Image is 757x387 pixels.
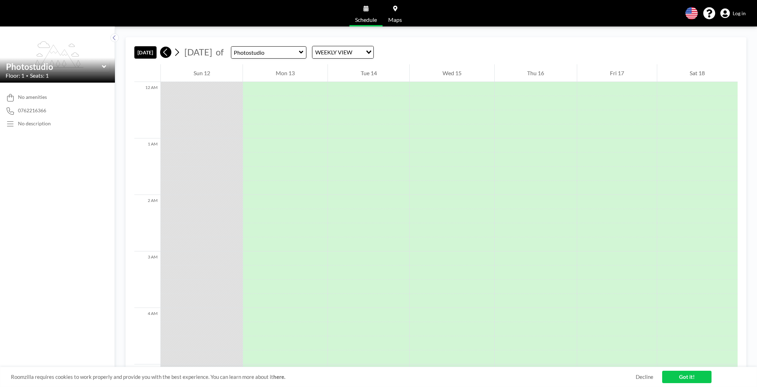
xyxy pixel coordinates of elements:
[231,47,299,58] input: Photostudio
[18,107,46,114] span: 0762216366
[184,47,212,57] span: [DATE]
[134,251,160,308] div: 3 AM
[30,72,49,79] span: Seats: 1
[720,8,746,18] a: Log in
[495,64,577,82] div: Thu 16
[657,64,738,82] div: Sat 18
[328,64,409,82] div: Tue 14
[273,374,285,380] a: here.
[6,72,24,79] span: Floor: 1
[216,47,224,58] span: of
[11,374,636,380] span: Roomzilla requires cookies to work properly and provide you with the best experience. You can lea...
[18,94,47,100] span: No amenities
[410,64,494,82] div: Wed 15
[134,308,160,364] div: 4 AM
[11,6,45,20] img: organization-logo
[577,64,657,82] div: Fri 17
[134,46,157,59] button: [DATE]
[733,10,746,17] span: Log in
[662,371,712,383] a: Got it!
[355,17,377,23] span: Schedule
[388,17,402,23] span: Maps
[354,48,362,57] input: Search for option
[161,64,243,82] div: Sun 12
[243,64,327,82] div: Mon 13
[134,138,160,195] div: 1 AM
[134,82,160,138] div: 12 AM
[6,61,102,72] input: Photostudio
[636,374,653,380] a: Decline
[312,46,373,58] div: Search for option
[26,73,28,78] span: •
[134,195,160,251] div: 2 AM
[314,48,354,57] span: WEEKLY VIEW
[18,120,51,127] div: No description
